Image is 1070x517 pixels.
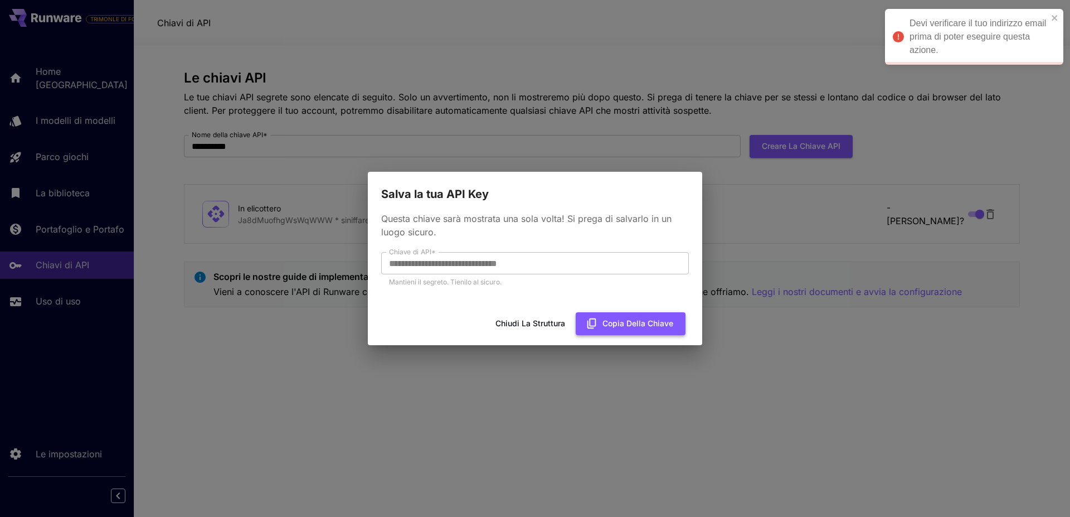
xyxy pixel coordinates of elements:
[381,212,689,239] p: Questa chiave sarà mostrata una sola volta! Si prega di salvarlo in un luogo sicuro.
[1051,13,1059,22] button: Chiudere la
[368,172,702,203] h2: Salva la tua API Key
[389,277,681,288] p: Mantieni il segreto. Tienilo al sicuro.
[389,247,435,257] label: Chiave di API
[909,17,1048,57] div: Devi verificare il tuo indirizzo email prima di poter eseguire questa azione.
[489,312,571,335] button: Chiudi la struttura
[576,312,685,335] button: Copia della chiave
